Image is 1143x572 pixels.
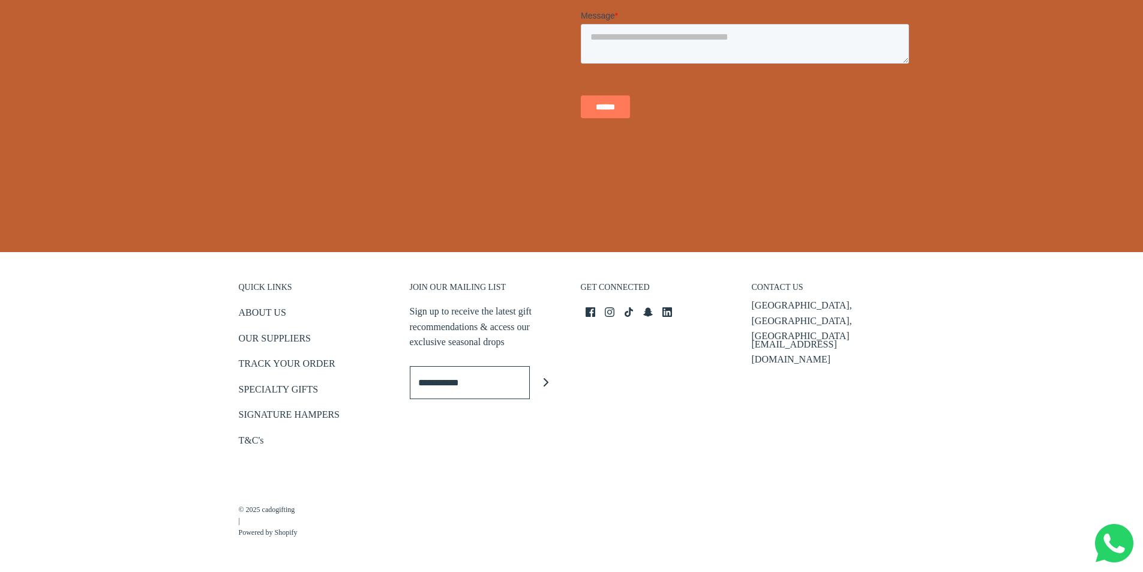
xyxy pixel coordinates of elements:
h3: GET CONNECTED [581,282,734,299]
a: ABOUT US [239,305,286,325]
a: © 2025 cadogifting [239,504,298,516]
p: Sign up to receive the latest gift recommendations & access our exclusive seasonal drops [410,304,563,350]
h3: QUICK LINKS [239,282,392,299]
a: T&C's [239,433,264,453]
p: [EMAIL_ADDRESS][DOMAIN_NAME] [752,337,905,367]
a: OUR SUPPLIERS [239,331,311,351]
a: TRACK YOUR ORDER [239,356,335,376]
input: Enter email [410,366,530,399]
a: Powered by Shopify [239,527,298,538]
h3: CONTACT US [752,282,905,299]
span: Company name [167,50,226,60]
h3: JOIN OUR MAILING LIST [410,282,563,299]
img: Whatsapp [1095,524,1133,562]
p: | [239,492,298,539]
p: [GEOGRAPHIC_DATA], [GEOGRAPHIC_DATA], [GEOGRAPHIC_DATA] [752,298,905,344]
button: Join [530,366,563,399]
a: SPECIALTY GIFTS [239,382,319,402]
span: Number of gifts [167,100,224,109]
a: SIGNATURE HAMPERS [239,407,340,427]
span: Last name [167,1,206,11]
